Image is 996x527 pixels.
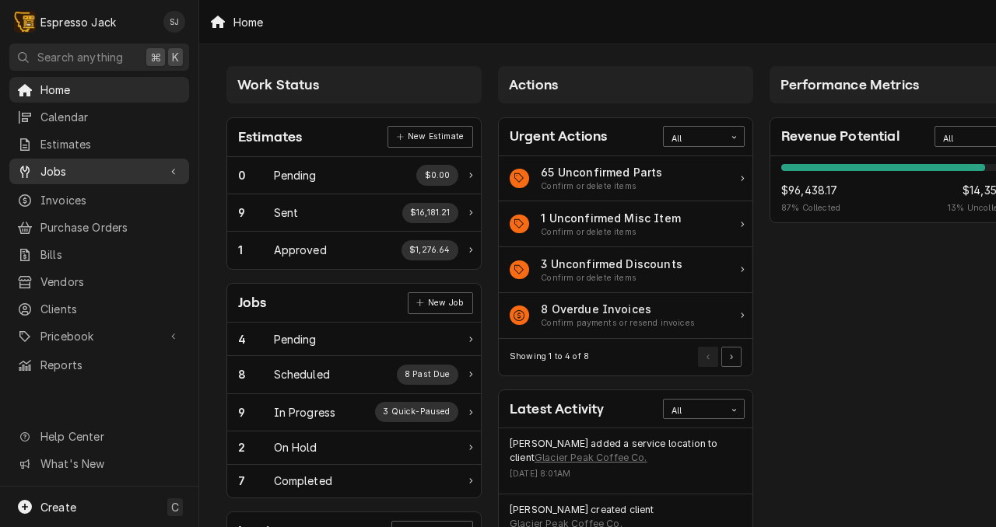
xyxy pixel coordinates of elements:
[40,82,181,98] span: Home
[509,77,558,92] span: Actions
[227,194,481,232] a: Work Status
[780,77,919,92] span: Performance Metrics
[40,192,181,208] span: Invoices
[499,201,752,247] div: Action Item
[274,167,317,183] div: Work Status Title
[9,352,189,378] a: Reports
[226,283,482,498] div: Card: Jobs
[274,204,299,221] div: Work Status Title
[9,187,189,213] a: Invoices
[238,439,274,455] div: Work Status Count
[672,133,717,145] div: All
[498,117,753,376] div: Card: Urgent Actions
[499,247,752,293] a: Action Item
[171,499,179,515] span: C
[40,357,181,373] span: Reports
[781,182,840,198] span: $96,438.17
[541,301,695,317] div: Action Item Title
[9,44,189,71] button: Search anything⌘K
[499,118,752,156] div: Card Header
[40,14,116,30] div: Espresso Jack
[40,274,181,290] span: Vendors
[541,210,681,226] div: Action Item Title
[408,292,473,314] a: New Job
[238,473,274,489] div: Work Status Count
[274,366,330,382] div: Work Status Title
[227,284,481,323] div: Card Header
[9,323,189,349] a: Go to Pricebook
[402,240,458,260] div: Work Status Supplemental Data
[541,226,681,239] div: Action Item Suggestion
[227,118,481,157] div: Card Header
[9,269,189,295] a: Vendors
[227,465,481,497] div: Work Status
[40,163,158,180] span: Jobs
[416,165,458,185] div: Work Status Supplemental Data
[498,66,753,103] div: Card Column Header
[510,351,589,363] div: Current Page Details
[9,131,189,157] a: Estimates
[510,126,607,147] div: Card Title
[388,126,472,148] div: Card Link Button
[227,394,481,431] a: Work Status
[14,11,36,33] div: Espresso Jack's Avatar
[150,49,161,65] span: ⌘
[535,451,647,465] a: Glacier Peak Coffee Co.
[663,399,745,419] div: Card Data Filter Control
[274,331,317,347] div: Work Status Title
[238,404,274,421] div: Work Status Count
[163,11,185,33] div: Samantha Janssen's Avatar
[510,468,742,480] div: Event Timestamp
[227,431,481,465] a: Work Status
[227,323,481,356] a: Work Status
[541,272,682,284] div: Action Item Suggestion
[499,293,752,339] a: Action Item
[238,242,274,258] div: Work Status Count
[696,347,742,367] div: Pagination Controls
[663,126,745,146] div: Card Data Filter Control
[37,49,123,65] span: Search anything
[388,126,472,148] a: New Estimate
[402,203,459,223] div: Work Status Supplemental Data
[499,156,752,202] a: Action Item
[9,104,189,130] a: Calendar
[40,246,181,263] span: Bills
[40,501,76,514] span: Create
[226,66,482,103] div: Card Column Header
[238,292,267,313] div: Card Title
[9,424,189,449] a: Go to Help Center
[9,242,189,267] a: Bills
[40,455,180,472] span: What's New
[40,109,181,125] span: Calendar
[227,356,481,393] a: Work Status
[499,428,752,494] div: Event
[40,301,181,317] span: Clients
[9,296,189,322] a: Clients
[227,157,481,194] a: Work Status
[397,365,459,385] div: Work Status Supplemental Data
[541,317,695,330] div: Action Item Suggestion
[698,347,718,367] button: Go to Previous Page
[238,366,274,382] div: Work Status Count
[274,439,317,455] div: Work Status Title
[510,437,742,486] div: Event Details
[510,437,742,466] div: Event String
[499,339,752,375] div: Card Footer: Pagination
[781,126,900,147] div: Card Title
[375,402,458,422] div: Work Status Supplemental Data
[40,136,181,152] span: Estimates
[541,256,682,272] div: Action Item Title
[672,405,717,417] div: All
[510,399,604,420] div: Card Title
[163,11,185,33] div: SJ
[781,182,840,215] div: Revenue Potential Collected
[541,164,662,180] div: Action Item Title
[227,232,481,268] a: Work Status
